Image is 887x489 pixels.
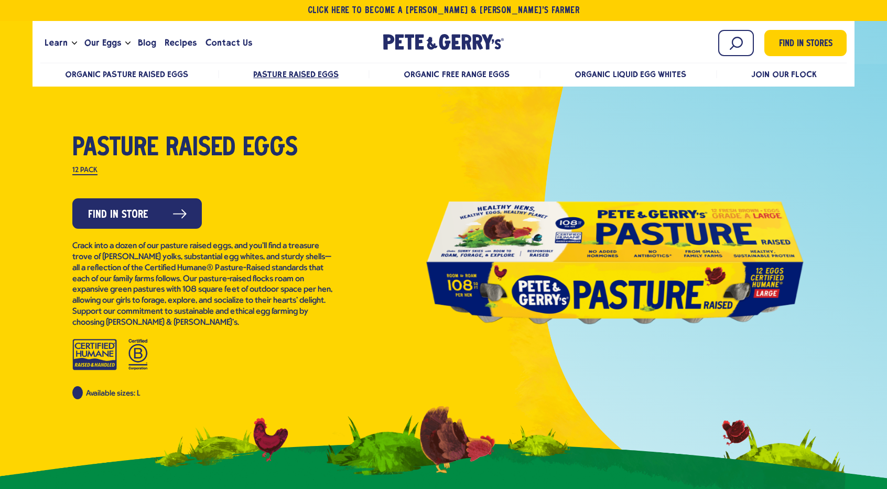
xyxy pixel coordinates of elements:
[88,207,148,223] span: Find in Store
[205,36,252,49] span: Contact Us
[125,41,131,45] button: Open the dropdown menu for Our Eggs
[86,390,140,398] span: Available sizes: L
[404,69,509,79] a: Organic Free Range Eggs
[253,69,338,79] a: Pasture Raised Eggs
[45,36,68,49] span: Learn
[201,29,256,57] a: Contact Us
[72,198,202,229] a: Find in Store
[751,69,816,79] a: Join Our Flock
[72,41,77,45] button: Open the dropdown menu for Learn
[72,241,334,328] p: Crack into a dozen of our pasture raised eggs, and you’ll find a treasure trove of [PERSON_NAME] ...
[779,37,832,51] span: Find in Stores
[65,69,188,79] a: Organic Pasture Raised Eggs
[764,30,847,56] a: Find in Stores
[72,135,334,162] h1: Pasture Raised Eggs
[84,36,121,49] span: Our Eggs
[134,29,160,57] a: Blog
[72,167,98,175] label: 12 Pack
[138,36,156,49] span: Blog
[165,36,197,49] span: Recipes
[575,69,686,79] a: Organic Liquid Egg Whites
[718,30,754,56] input: Search
[80,29,125,57] a: Our Eggs
[40,29,72,57] a: Learn
[40,62,847,85] nav: desktop product menu
[160,29,201,57] a: Recipes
